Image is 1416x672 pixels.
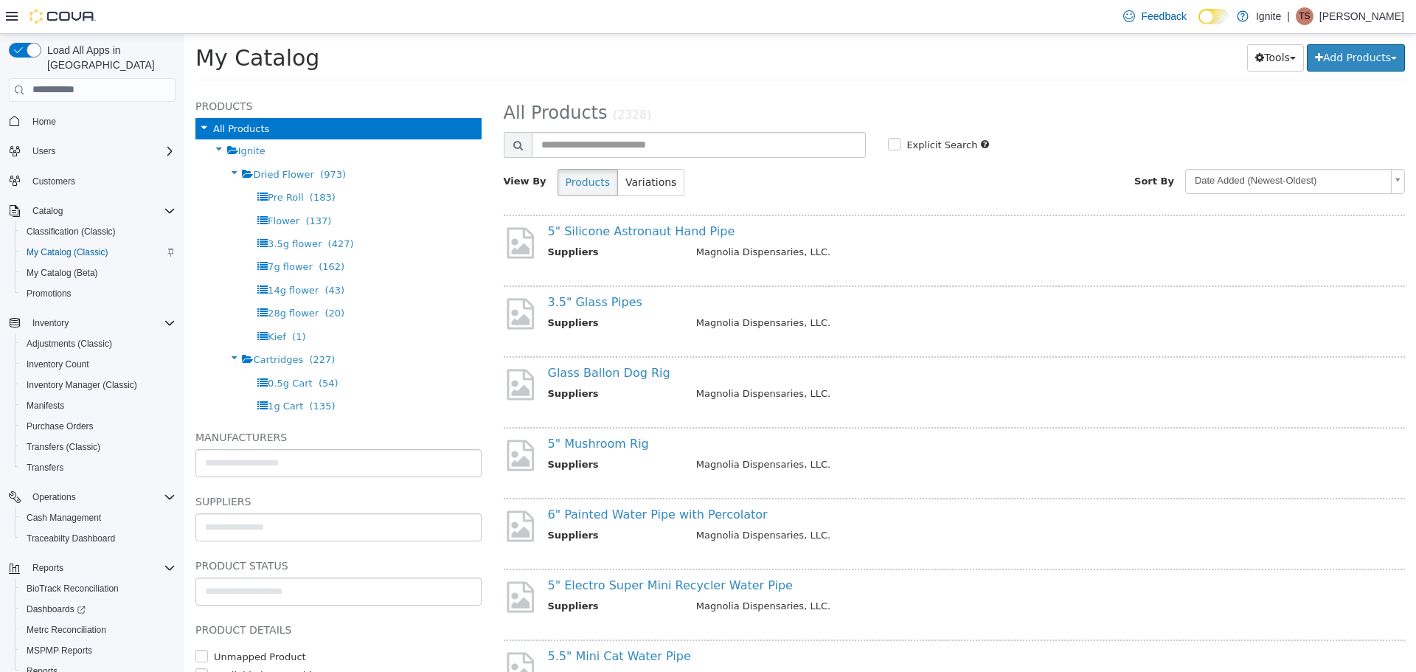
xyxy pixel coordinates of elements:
input: Dark Mode [1198,9,1229,24]
span: Dashboards [21,600,176,618]
a: Dashboards [15,599,181,620]
a: Transfers (Classic) [21,438,106,456]
button: Reports [27,559,69,577]
span: Transfers [21,459,176,477]
span: (135) [125,367,151,378]
span: My Catalog [11,11,135,37]
span: Transfers (Classic) [21,438,176,456]
span: MSPMP Reports [21,642,176,659]
p: [PERSON_NAME] [1319,7,1404,25]
th: Suppliers [364,423,501,442]
span: Purchase Orders [27,420,94,432]
span: Promotions [27,288,72,299]
button: Inventory [27,314,74,332]
span: Kief [83,297,102,308]
button: Manifests [15,395,181,416]
a: MSPMP Reports [21,642,98,659]
button: Operations [27,488,82,506]
span: Sort By [950,142,990,153]
a: Date Added (Newest-Oldest) [1001,135,1221,160]
a: Inventory Manager (Classic) [21,376,143,394]
span: Home [32,116,56,128]
button: My Catalog (Beta) [15,263,181,283]
span: My Catalog (Beta) [21,264,176,282]
span: Reports [32,562,63,574]
button: Users [27,142,61,160]
span: Manifests [21,397,176,415]
span: 3.5g flower [83,204,137,215]
td: Magnolia Dispensaries, LLC. [501,636,1188,654]
a: Traceabilty Dashboard [21,530,121,547]
button: Operations [3,487,181,508]
button: Users [3,141,181,162]
span: (54) [134,344,154,355]
span: Customers [27,172,176,190]
button: Products [373,135,434,162]
button: Cash Management [15,508,181,528]
span: Classification (Classic) [21,223,176,240]
button: Variations [433,135,500,162]
span: 0.5g Cart [83,344,128,355]
span: (43) [140,251,160,262]
button: Reports [3,558,181,578]
span: Purchase Orders [21,418,176,435]
span: View By [319,142,362,153]
a: Promotions [21,285,77,302]
span: Users [32,145,55,157]
a: 5" Mushroom Rig [364,403,465,417]
label: Explicit Search [718,104,793,119]
a: Manifests [21,397,70,415]
span: (973) [136,135,162,146]
button: Tools [1063,10,1120,38]
img: missing-image.png [319,262,353,298]
td: Magnolia Dispensaries, LLC. [501,282,1188,300]
span: Reports [27,559,176,577]
span: Ignite [54,111,81,122]
span: 7g flower [83,227,128,238]
a: Customers [27,173,81,190]
a: Adjustments (Classic) [21,335,118,353]
span: Customers [32,176,75,187]
a: 3.5" Glass Pipes [364,261,458,275]
span: BioTrack Reconciliation [27,583,119,595]
span: BioTrack Reconciliation [21,580,176,597]
span: My Catalog (Classic) [27,246,108,258]
span: Inventory Count [27,358,89,370]
th: Suppliers [364,211,501,229]
span: (227) [125,320,150,331]
button: Catalog [27,202,69,220]
span: Transfers (Classic) [27,441,100,453]
td: Magnolia Dispensaries, LLC. [501,565,1188,583]
span: Cash Management [21,509,176,527]
small: (2328) [428,75,467,88]
span: Catalog [27,202,176,220]
button: Promotions [15,283,181,304]
span: (183) [125,158,151,169]
a: BioTrack Reconciliation [21,580,125,597]
img: missing-image.png [319,616,353,652]
span: (162) [134,227,160,238]
span: Classification (Classic) [27,226,116,238]
span: All Products [319,69,423,89]
span: Adjustments (Classic) [27,338,112,350]
td: Magnolia Dispensaries, LLC. [501,494,1188,513]
span: Catalog [32,205,63,217]
span: My Catalog (Classic) [21,243,176,261]
a: Transfers [21,459,69,477]
span: Metrc Reconciliation [21,621,176,639]
a: 6" Painted Water Pipe with Percolator [364,474,583,488]
button: Transfers (Classic) [15,437,181,457]
img: missing-image.png [319,545,353,581]
span: Cartridges [69,320,119,331]
button: Adjustments (Classic) [15,333,181,354]
a: 5.5" Mini Cat Water Pipe [364,615,507,629]
span: Users [27,142,176,160]
button: BioTrack Reconciliation [15,578,181,599]
span: Flower [83,181,115,193]
th: Suppliers [364,636,501,654]
h5: Product Details [11,587,297,605]
span: (1) [108,297,121,308]
a: My Catalog (Classic) [21,243,114,261]
a: Inventory Count [21,356,95,373]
